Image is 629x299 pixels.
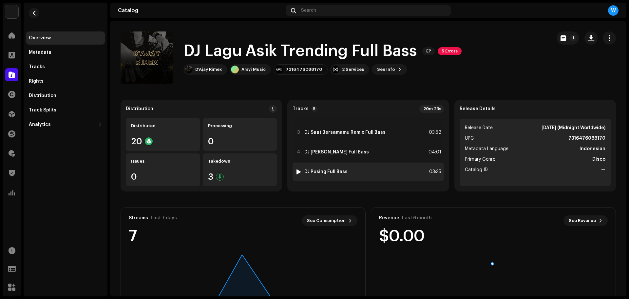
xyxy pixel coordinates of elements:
[438,47,462,55] span: 5 Errors
[26,89,105,102] re-m-nav-item: Distribution
[304,130,386,135] strong: DJ Saat Bersamamu Remix Full Bass
[183,41,417,62] h1: DJ Lagu Asik Trending Full Bass
[372,64,407,75] button: See Info
[118,8,283,13] div: Catalog
[592,155,605,163] strong: Disco
[465,155,495,163] span: Primary Genre
[377,63,395,76] span: See Info
[293,106,309,111] strong: Tracks
[465,166,488,174] span: Catalog ID
[568,134,605,142] strong: 7316476088170
[5,5,18,18] img: 64f15ab7-a28a-4bb5-a164-82594ec98160
[129,215,148,221] div: Streams
[419,105,444,113] div: 20m 23s
[208,123,272,129] div: Processing
[304,169,348,174] strong: DJ Pusing Full Bass
[26,31,105,45] re-m-nav-item: Overview
[195,67,222,72] div: D'Ajay Rimex
[580,145,605,153] strong: Indonesian
[465,145,508,153] span: Metadata Language
[29,50,51,55] div: Metadata
[569,214,596,227] span: See Revenue
[29,93,56,98] div: Distribution
[26,104,105,117] re-m-nav-item: Track Splits
[311,106,317,112] p-badge: 5
[26,75,105,88] re-m-nav-item: Rights
[302,215,357,226] button: See Consumption
[427,148,441,156] div: 04:01
[427,168,441,176] div: 03:35
[131,159,195,164] div: Issues
[465,134,474,142] span: UPC
[570,35,577,41] p-badge: 1
[26,60,105,73] re-m-nav-item: Tracks
[29,108,56,113] div: Track Splits
[29,35,51,41] div: Overview
[563,215,608,226] button: See Revenue
[427,129,441,136] div: 03:52
[29,64,45,70] div: Tracks
[422,47,435,55] span: EP
[608,5,619,16] div: W
[304,149,369,155] strong: DJ [PERSON_NAME] Full Bass
[151,215,177,221] div: Last 7 days
[402,215,432,221] div: Last 6 month
[241,67,266,72] div: Arsyi Music
[126,106,153,111] div: Distribution
[29,79,44,84] div: Rights
[307,214,346,227] span: See Consumption
[557,31,579,45] button: 1
[286,67,322,72] div: 7316476088170
[542,124,605,132] strong: [DATE] (Midnight Worldwide)
[208,159,272,164] div: Takedown
[465,124,493,132] span: Release Date
[26,118,105,131] re-m-nav-dropdown: Analytics
[342,67,364,72] div: 2 Services
[185,66,193,73] img: 3ee30dae-41f9-4866-8267-3dae240a5581
[131,123,195,129] div: Distributed
[29,122,51,127] div: Analytics
[26,46,105,59] re-m-nav-item: Metadata
[460,106,496,111] strong: Release Details
[301,8,316,13] span: Search
[379,215,399,221] div: Revenue
[601,166,605,174] strong: —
